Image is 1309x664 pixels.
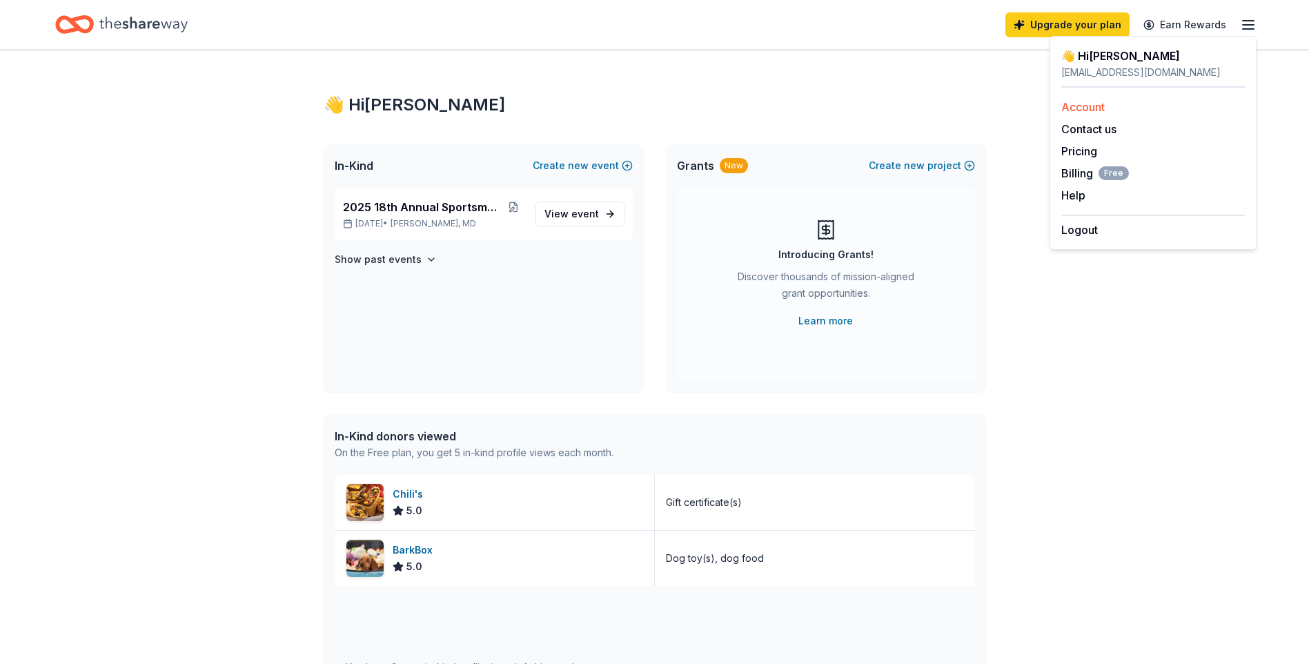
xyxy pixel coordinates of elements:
[677,157,714,174] span: Grants
[55,8,188,41] a: Home
[1061,187,1085,204] button: Help
[346,484,384,521] img: Image for Chili's
[343,218,524,229] p: [DATE] •
[406,558,422,575] span: 5.0
[1061,121,1116,137] button: Contact us
[406,502,422,519] span: 5.0
[1061,144,1097,158] a: Pricing
[732,268,920,307] div: Discover thousands of mission-aligned grant opportunities.
[533,157,633,174] button: Createnewevent
[393,486,429,502] div: Chili's
[1061,165,1129,182] button: BillingFree
[535,202,624,226] a: View event
[393,542,438,558] div: BarkBox
[666,550,764,567] div: Dog toy(s), dog food
[324,94,986,116] div: 👋 Hi [PERSON_NAME]
[571,208,599,219] span: event
[869,157,975,174] button: Createnewproject
[1061,64,1245,81] div: [EMAIL_ADDRESS][DOMAIN_NAME]
[335,428,613,445] div: In-Kind donors viewed
[346,540,384,577] img: Image for BarkBox
[343,199,502,215] span: 2025 18th Annual Sportsman's Bingo
[798,313,853,329] a: Learn more
[666,494,742,511] div: Gift certificate(s)
[1061,165,1129,182] span: Billing
[568,157,589,174] span: new
[720,158,748,173] div: New
[778,246,874,263] div: Introducing Grants!
[1135,12,1234,37] a: Earn Rewards
[335,445,613,461] div: On the Free plan, you get 5 in-kind profile views each month.
[544,206,599,222] span: View
[391,218,476,229] span: [PERSON_NAME], MD
[335,251,437,268] button: Show past events
[904,157,925,174] span: new
[1061,100,1105,114] a: Account
[1061,48,1245,64] div: 👋 Hi [PERSON_NAME]
[335,157,373,174] span: In-Kind
[1061,222,1098,238] button: Logout
[1005,12,1130,37] a: Upgrade your plan
[335,251,422,268] h4: Show past events
[1099,166,1129,180] span: Free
